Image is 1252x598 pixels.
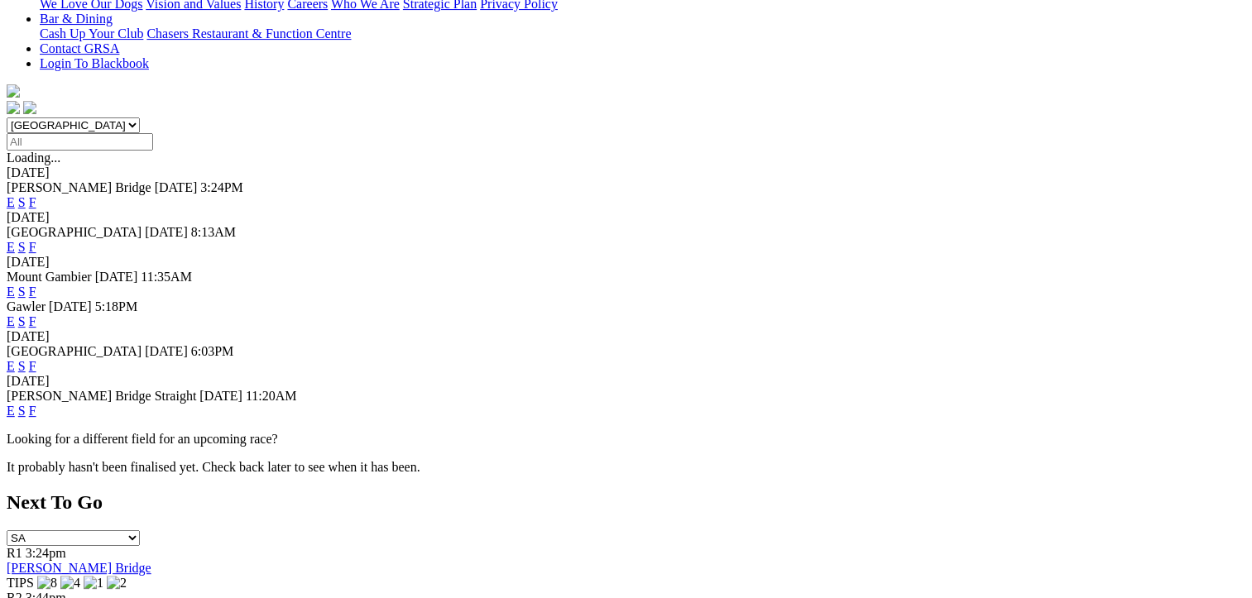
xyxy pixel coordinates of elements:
a: S [18,195,26,209]
a: F [29,195,36,209]
img: 4 [60,576,80,591]
partial: It probably hasn't been finalised yet. Check back later to see when it has been. [7,460,420,474]
a: Bar & Dining [40,12,113,26]
a: [PERSON_NAME] Bridge [7,561,151,575]
a: E [7,314,15,328]
span: 6:03PM [191,344,234,358]
a: E [7,285,15,299]
span: [PERSON_NAME] Bridge Straight [7,389,196,403]
span: 8:13AM [191,225,236,239]
img: twitter.svg [23,101,36,114]
a: Chasers Restaurant & Function Centre [146,26,351,41]
span: 3:24PM [200,180,243,194]
span: [DATE] [145,225,188,239]
a: S [18,359,26,373]
span: [DATE] [95,270,138,284]
img: logo-grsa-white.png [7,84,20,98]
p: Looking for a different field for an upcoming race? [7,432,1245,447]
span: TIPS [7,576,34,590]
img: 2 [107,576,127,591]
span: [DATE] [199,389,242,403]
span: 11:20AM [246,389,297,403]
span: 11:35AM [141,270,192,284]
div: [DATE] [7,329,1245,344]
span: Gawler [7,299,46,313]
a: S [18,240,26,254]
a: E [7,359,15,373]
a: Login To Blackbook [40,56,149,70]
div: [DATE] [7,255,1245,270]
span: R1 [7,546,22,560]
a: Cash Up Your Club [40,26,143,41]
span: [DATE] [49,299,92,313]
h2: Next To Go [7,491,1245,514]
a: E [7,240,15,254]
span: 3:24pm [26,546,66,560]
a: S [18,404,26,418]
a: S [18,314,26,328]
span: [GEOGRAPHIC_DATA] [7,344,142,358]
a: E [7,404,15,418]
span: [DATE] [155,180,198,194]
a: F [29,359,36,373]
img: facebook.svg [7,101,20,114]
img: 8 [37,576,57,591]
div: Bar & Dining [40,26,1245,41]
a: F [29,314,36,328]
a: F [29,240,36,254]
div: [DATE] [7,165,1245,180]
span: 5:18PM [95,299,138,313]
a: F [29,404,36,418]
div: [DATE] [7,374,1245,389]
span: [DATE] [145,344,188,358]
img: 1 [84,576,103,591]
a: E [7,195,15,209]
span: [GEOGRAPHIC_DATA] [7,225,142,239]
div: [DATE] [7,210,1245,225]
span: [PERSON_NAME] Bridge [7,180,151,194]
a: F [29,285,36,299]
a: S [18,285,26,299]
input: Select date [7,133,153,151]
span: Mount Gambier [7,270,92,284]
span: Loading... [7,151,60,165]
a: Contact GRSA [40,41,119,55]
